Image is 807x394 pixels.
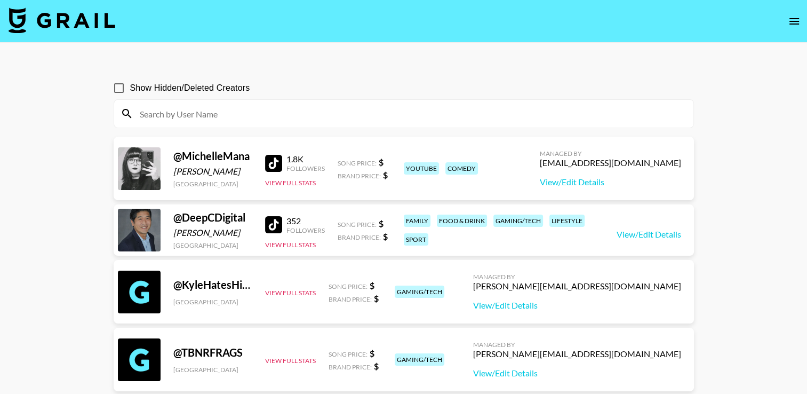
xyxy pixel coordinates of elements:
[395,353,444,366] div: gaming/tech
[130,82,250,94] span: Show Hidden/Deleted Creators
[374,293,379,303] strong: $
[370,280,374,290] strong: $
[473,349,681,359] div: [PERSON_NAME][EMAIL_ADDRESS][DOMAIN_NAME]
[473,341,681,349] div: Managed By
[173,211,252,224] div: @ DeepCDigital
[173,166,252,177] div: [PERSON_NAME]
[379,218,383,228] strong: $
[286,216,325,226] div: 352
[374,361,379,371] strong: $
[329,282,367,290] span: Song Price:
[473,300,681,311] a: View/Edit Details
[370,348,374,358] strong: $
[286,226,325,234] div: Followers
[133,105,687,122] input: Search by User Name
[329,350,367,358] span: Song Price:
[540,177,681,187] a: View/Edit Details
[173,278,252,291] div: @ KyleHatesHiking
[379,157,383,167] strong: $
[9,7,115,33] img: Grail Talent
[437,215,487,227] div: food & drink
[338,172,381,180] span: Brand Price:
[383,170,388,180] strong: $
[265,357,316,365] button: View Full Stats
[338,220,377,228] span: Song Price:
[173,227,252,238] div: [PERSON_NAME]
[549,215,585,227] div: lifestyle
[173,366,252,374] div: [GEOGRAPHIC_DATA]
[338,159,377,167] span: Song Price:
[540,157,681,168] div: [EMAIL_ADDRESS][DOMAIN_NAME]
[265,179,316,187] button: View Full Stats
[473,273,681,281] div: Managed By
[173,346,252,359] div: @ TBNRFRAGS
[173,298,252,306] div: [GEOGRAPHIC_DATA]
[445,162,478,175] div: comedy
[286,154,325,164] div: 1.8K
[784,11,805,32] button: open drawer
[329,295,372,303] span: Brand Price:
[286,164,325,172] div: Followers
[395,286,444,298] div: gaming/tech
[383,231,388,241] strong: $
[404,233,428,246] div: sport
[473,281,681,291] div: [PERSON_NAME][EMAIL_ADDRESS][DOMAIN_NAME]
[404,162,439,175] div: youtube
[473,368,681,379] a: View/Edit Details
[173,241,252,249] div: [GEOGRAPHIC_DATA]
[540,149,681,157] div: Managed By
[338,233,381,241] span: Brand Price:
[329,363,372,371] span: Brand Price:
[617,229,681,240] a: View/Edit Details
[265,289,316,297] button: View Full Stats
[173,149,252,163] div: @ MichelleMana
[493,215,543,227] div: gaming/tech
[404,215,430,227] div: family
[265,241,316,249] button: View Full Stats
[173,180,252,188] div: [GEOGRAPHIC_DATA]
